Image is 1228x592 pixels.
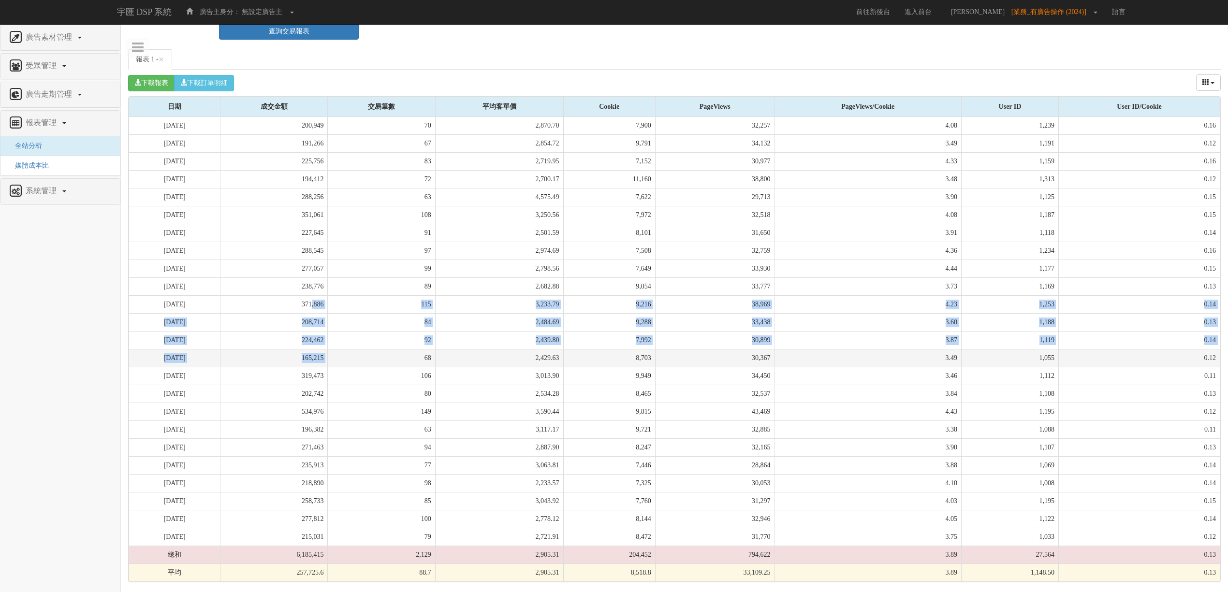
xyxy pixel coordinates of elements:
td: 4.23 [775,295,961,313]
td: 0.13 [1058,313,1220,331]
td: 1,188 [962,313,1059,331]
div: 平均客單價 [436,97,563,116]
td: 4.03 [775,492,961,510]
td: 7,972 [563,206,655,224]
td: 7,900 [563,117,655,135]
td: 80 [328,385,435,403]
td: 31,770 [655,528,775,546]
td: [DATE] [129,152,220,170]
td: 0.14 [1058,456,1220,474]
td: 0.14 [1058,295,1220,313]
div: User ID/Cookie [1059,97,1220,116]
td: 2,233.57 [435,474,563,492]
td: 3.89 [775,546,961,563]
td: 3.88 [775,456,961,474]
button: 下載訂單明細 [174,75,234,91]
td: 3.48 [775,170,961,188]
a: 系統管理 [8,184,113,199]
td: [DATE] [129,188,220,206]
td: 97 [328,242,435,260]
td: 3.87 [775,331,961,349]
td: 85 [328,492,435,510]
td: 1,187 [962,206,1059,224]
td: 534,976 [220,403,328,420]
span: × [159,54,164,65]
td: 108 [328,206,435,224]
span: 報表管理 [23,118,61,127]
td: 1,008 [962,474,1059,492]
td: 196,382 [220,420,328,438]
td: 77 [328,456,435,474]
td: 32,257 [655,117,775,135]
td: 1,055 [962,349,1059,367]
td: 1,313 [962,170,1059,188]
td: 29,713 [655,188,775,206]
td: 30,053 [655,474,775,492]
td: 106 [328,367,435,385]
td: 3.73 [775,277,961,295]
td: [DATE] [129,277,220,295]
td: 88.7 [328,563,435,581]
td: 0.11 [1058,420,1220,438]
td: 34,132 [655,134,775,152]
td: 194,412 [220,170,328,188]
td: 2,887.90 [435,438,563,456]
td: 27,564 [962,546,1059,563]
span: 受眾管理 [23,61,61,70]
td: 224,462 [220,331,328,349]
div: 交易筆數 [328,97,435,116]
td: 2,778.12 [435,510,563,528]
td: 89 [328,277,435,295]
td: 31,650 [655,224,775,242]
span: [業務_有廣告操作 (2024)] [1011,8,1091,15]
td: 1,033 [962,528,1059,546]
td: 115 [328,295,435,313]
td: 92 [328,331,435,349]
td: [DATE] [129,206,220,224]
td: 3.84 [775,385,961,403]
td: 1,122 [962,510,1059,528]
td: 4,575.49 [435,188,563,206]
td: 3,590.44 [435,403,563,420]
td: 0.16 [1058,117,1220,135]
td: 1,088 [962,420,1059,438]
td: 8,465 [563,385,655,403]
td: 34,450 [655,367,775,385]
td: [DATE] [129,403,220,420]
td: [DATE] [129,224,220,242]
div: 日期 [129,97,220,116]
span: 全站分析 [8,142,42,149]
td: 38,969 [655,295,775,313]
td: [DATE] [129,260,220,277]
td: 1,159 [962,152,1059,170]
td: [DATE] [129,331,220,349]
td: 30,977 [655,152,775,170]
td: 165,215 [220,349,328,367]
span: 廣告素材管理 [23,33,77,41]
span: 無設定廣告主 [242,8,282,15]
td: 277,057 [220,260,328,277]
td: 4.33 [775,152,961,170]
td: 0.12 [1058,134,1220,152]
td: 149 [328,403,435,420]
td: 3,043.92 [435,492,563,510]
td: 1,169 [962,277,1059,295]
td: 1,107 [962,438,1059,456]
td: 7,649 [563,260,655,277]
td: 63 [328,420,435,438]
td: 258,733 [220,492,328,510]
td: 4.05 [775,510,961,528]
div: 成交金額 [220,97,327,116]
td: 31,297 [655,492,775,510]
td: [DATE] [129,385,220,403]
div: Columns [1196,74,1221,91]
td: 33,777 [655,277,775,295]
td: 0.15 [1058,188,1220,206]
td: 32,537 [655,385,775,403]
a: 受眾管理 [8,58,113,74]
td: 0.13 [1058,385,1220,403]
td: 1,177 [962,260,1059,277]
td: 1,195 [962,403,1059,420]
td: 3.60 [775,313,961,331]
td: 1,148.50 [962,563,1059,581]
